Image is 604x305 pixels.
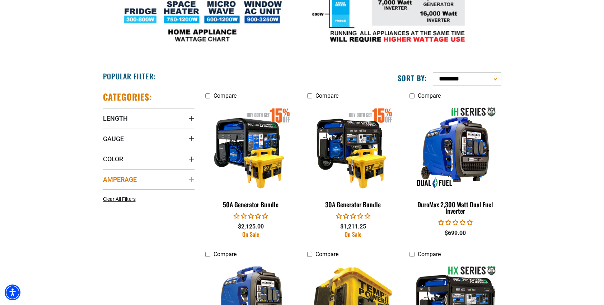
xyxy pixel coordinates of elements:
[5,285,20,300] div: Accessibility Menu
[103,195,139,203] a: Clear All Filters
[307,231,399,237] div: On Sale
[315,251,338,258] span: Compare
[336,213,370,219] span: 0.00 stars
[103,175,137,184] span: Amperage
[409,229,501,237] div: $699.00
[103,196,136,202] span: Clear All Filters
[103,129,195,149] summary: Gauge
[103,91,153,102] h2: Categories:
[205,201,297,208] div: 50A Generator Bundle
[398,73,427,83] label: Sort by:
[103,149,195,169] summary: Color
[205,103,297,212] a: 50A Generator Bundle 50A Generator Bundle
[438,219,473,226] span: 0.00 stars
[103,114,128,123] span: Length
[410,106,501,189] img: DuroMax 2,300 Watt Dual Fuel Inverter
[307,103,399,212] a: 30A Generator Bundle 30A Generator Bundle
[205,231,297,237] div: On Sale
[418,251,441,258] span: Compare
[214,251,237,258] span: Compare
[103,135,124,143] span: Gauge
[308,106,398,189] img: 30A Generator Bundle
[418,92,441,99] span: Compare
[103,169,195,189] summary: Amperage
[103,108,195,128] summary: Length
[409,103,501,218] a: DuroMax 2,300 Watt Dual Fuel Inverter DuroMax 2,300 Watt Dual Fuel Inverter
[409,201,501,214] div: DuroMax 2,300 Watt Dual Fuel Inverter
[307,201,399,208] div: 30A Generator Bundle
[307,222,399,231] div: $1,211.25
[234,213,268,219] span: 0.00 stars
[103,155,123,163] span: Color
[103,71,156,81] h2: Popular Filter:
[214,92,237,99] span: Compare
[205,222,297,231] div: $2,125.00
[315,92,338,99] span: Compare
[206,106,296,189] img: 50A Generator Bundle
